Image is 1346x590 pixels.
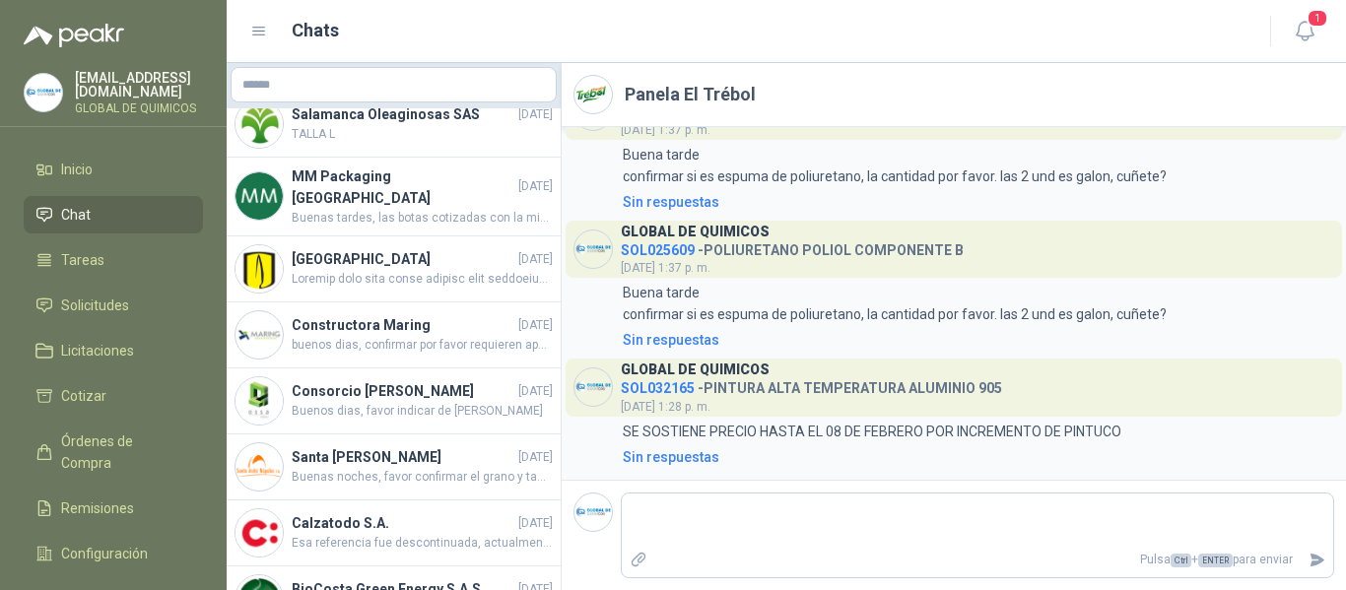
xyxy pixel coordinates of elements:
span: Buenas tardes, las botas cotizadas con la misma de la ficha que adjuntaron. En cuanto a precio de... [292,209,553,228]
p: Pulsa + para enviar [655,543,1302,577]
img: Company Logo [236,509,283,557]
a: Company LogoConstructora Maring[DATE]buenos dias, confirmar por favor requieren aparte el paquete... [227,302,561,368]
span: Ctrl [1171,554,1191,567]
a: Inicio [24,151,203,188]
span: [DATE] [518,514,553,533]
p: Buena tarde confirmar si es espuma de poliuretano, la cantidad por favor. las 2 und es galon, cuñ... [623,144,1167,187]
span: Remisiones [61,497,134,519]
img: Company Logo [236,172,283,220]
p: GLOBAL DE QUIMICOS [75,102,203,114]
h4: - POLIURETANO POLIOL COMPONENTE B [621,237,964,256]
div: Sin respuestas [623,191,719,213]
p: Buena tarde confirmar si es espuma de poliuretano, la cantidad por favor. las 2 und es galon, cuñ... [623,282,1167,325]
a: Company LogoConsorcio [PERSON_NAME][DATE]Buenos dias, favor indicar de [PERSON_NAME] [227,368,561,434]
a: Sin respuestas [619,329,1334,351]
span: ENTER [1198,554,1233,567]
span: Cotizar [61,385,106,407]
a: Company LogoSalamanca Oleaginosas SAS[DATE]TALLA L [227,92,561,158]
a: Company Logo[GEOGRAPHIC_DATA][DATE]Loremip dolo sita conse adipisc elit seddoeiusm Tempori utla e... [227,236,561,302]
span: SOL032165 [621,380,695,396]
img: Company Logo [574,368,612,406]
span: [DATE] [518,105,553,124]
a: Chat [24,196,203,233]
span: Solicitudes [61,295,129,316]
span: [DATE] 1:37 p. m. [621,261,710,275]
img: Company Logo [574,76,612,113]
h4: MM Packaging [GEOGRAPHIC_DATA] [292,165,514,209]
a: Cotizar [24,377,203,415]
a: Company LogoCalzatodo S.A.[DATE]Esa referencia fue descontinuada, actualmente manejamos P29539-36 [227,500,561,566]
span: [DATE] [518,250,553,269]
span: SOL025609 [621,242,695,258]
a: Remisiones [24,490,203,527]
h3: GLOBAL DE QUIMICOS [621,227,770,237]
h4: Constructora Maring [292,314,514,336]
h3: GLOBAL DE QUIMICOS [621,364,770,375]
img: Company Logo [25,74,62,111]
h4: - PINTURA ALTA TEMPERATURA ALUMINIO 905 [621,375,1002,394]
a: Tareas [24,241,203,279]
a: Company LogoSanta [PERSON_NAME][DATE]Buenas noches, favor confirmar el grano y tamaño [227,434,561,500]
span: 1 [1307,9,1328,28]
span: Inicio [61,159,93,180]
span: [DATE] [518,448,553,467]
a: Órdenes de Compra [24,423,203,482]
span: [DATE] 1:37 p. m. [621,123,710,137]
span: Loremip dolo sita conse adipisc elit seddoeiusm Tempori utla etdol Magna, ali enimadm ve qui nost... [292,270,553,289]
img: Company Logo [574,493,612,531]
h4: Calzatodo S.A. [292,512,514,534]
img: Logo peakr [24,24,124,47]
div: Sin respuestas [623,329,719,351]
img: Company Logo [236,377,283,425]
img: Company Logo [236,100,283,148]
a: Company LogoMM Packaging [GEOGRAPHIC_DATA][DATE]Buenas tardes, las botas cotizadas con la misma d... [227,158,561,236]
h2: Panela El Trébol [625,81,756,108]
h4: Salamanca Oleaginosas SAS [292,103,514,125]
span: Buenos dias, favor indicar de [PERSON_NAME] [292,402,553,421]
span: Buenas noches, favor confirmar el grano y tamaño [292,468,553,487]
div: Sin respuestas [623,446,719,468]
img: Company Logo [236,443,283,491]
a: Sin respuestas [619,191,1334,213]
h4: Consorcio [PERSON_NAME] [292,380,514,402]
h1: Chats [292,17,339,44]
span: Órdenes de Compra [61,430,184,474]
span: Tareas [61,249,104,271]
h4: Santa [PERSON_NAME] [292,446,514,468]
img: Company Logo [574,230,612,268]
span: Chat [61,204,91,226]
img: Company Logo [236,311,283,359]
button: 1 [1287,14,1322,49]
a: Configuración [24,535,203,572]
a: Solicitudes [24,287,203,324]
a: Licitaciones [24,332,203,369]
p: SE SOSTIENE PRECIO HASTA EL 08 DE FEBRERO POR INCREMENTO DE PINTUCO [623,421,1121,442]
button: Enviar [1301,543,1333,577]
span: [DATE] [518,382,553,401]
span: Configuración [61,543,148,564]
img: Company Logo [236,245,283,293]
span: [DATE] 1:28 p. m. [621,400,710,414]
a: Sin respuestas [619,446,1334,468]
p: [EMAIL_ADDRESS][DOMAIN_NAME] [75,71,203,98]
span: [DATE] [518,177,553,196]
h4: [GEOGRAPHIC_DATA] [292,248,514,270]
label: Adjuntar archivos [622,543,655,577]
span: TALLA L [292,125,553,144]
span: Esa referencia fue descontinuada, actualmente manejamos P29539-36 [292,534,553,553]
span: [DATE] [518,316,553,335]
span: Licitaciones [61,340,134,361]
span: buenos dias, confirmar por favor requieren aparte el paquete de filtros x 100 unds? [292,336,553,355]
